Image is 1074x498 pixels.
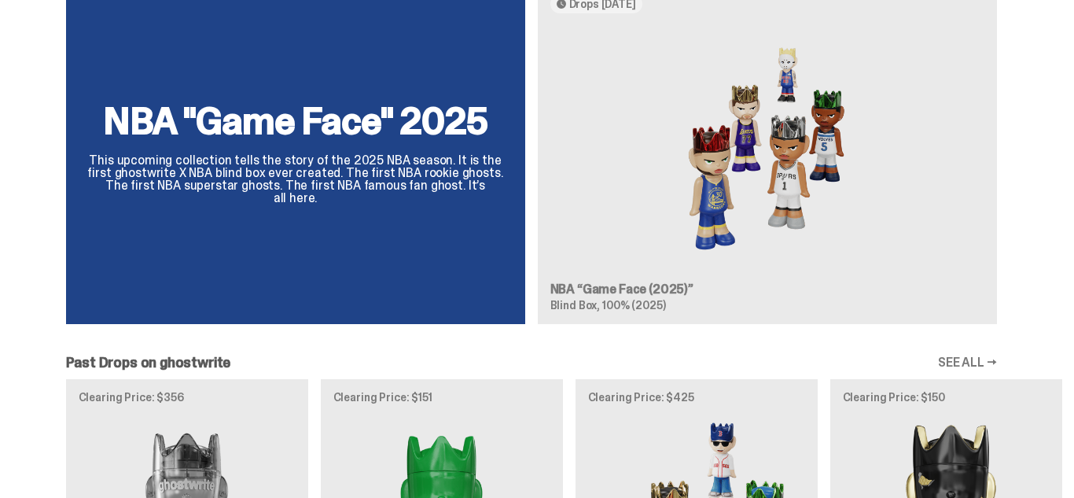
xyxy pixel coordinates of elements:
h2: NBA "Game Face" 2025 [85,102,506,140]
p: Clearing Price: $151 [333,392,550,403]
a: SEE ALL → [938,356,997,369]
img: Game Face (2025) [550,26,984,271]
span: 100% (2025) [602,298,665,312]
p: Clearing Price: $150 [843,392,1060,403]
h3: NBA “Game Face (2025)” [550,283,984,296]
p: Clearing Price: $425 [588,392,805,403]
h2: Past Drops on ghostwrite [66,356,231,370]
p: Clearing Price: $356 [79,392,296,403]
p: This upcoming collection tells the story of the 2025 NBA season. It is the first ghostwrite X NBA... [85,154,506,205]
span: Blind Box, [550,298,601,312]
